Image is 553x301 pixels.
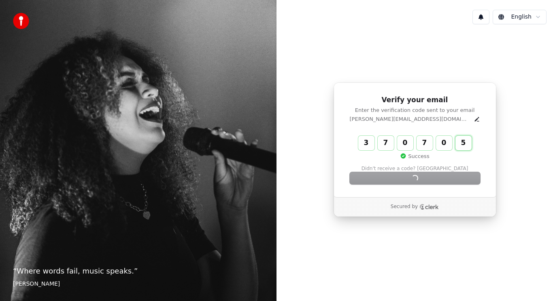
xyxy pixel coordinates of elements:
[350,95,480,105] h1: Verify your email
[358,136,488,150] input: Enter verification code
[13,265,264,277] p: “ Where words fail, music speaks. ”
[13,13,29,29] img: youka
[13,280,264,288] footer: [PERSON_NAME]
[391,204,418,210] p: Secured by
[400,153,429,160] p: Success
[419,204,439,210] a: Clerk logo
[474,116,480,122] button: Edit
[350,116,470,123] p: [PERSON_NAME][EMAIL_ADDRESS][DOMAIN_NAME]
[350,107,480,114] p: Enter the verification code sent to your email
